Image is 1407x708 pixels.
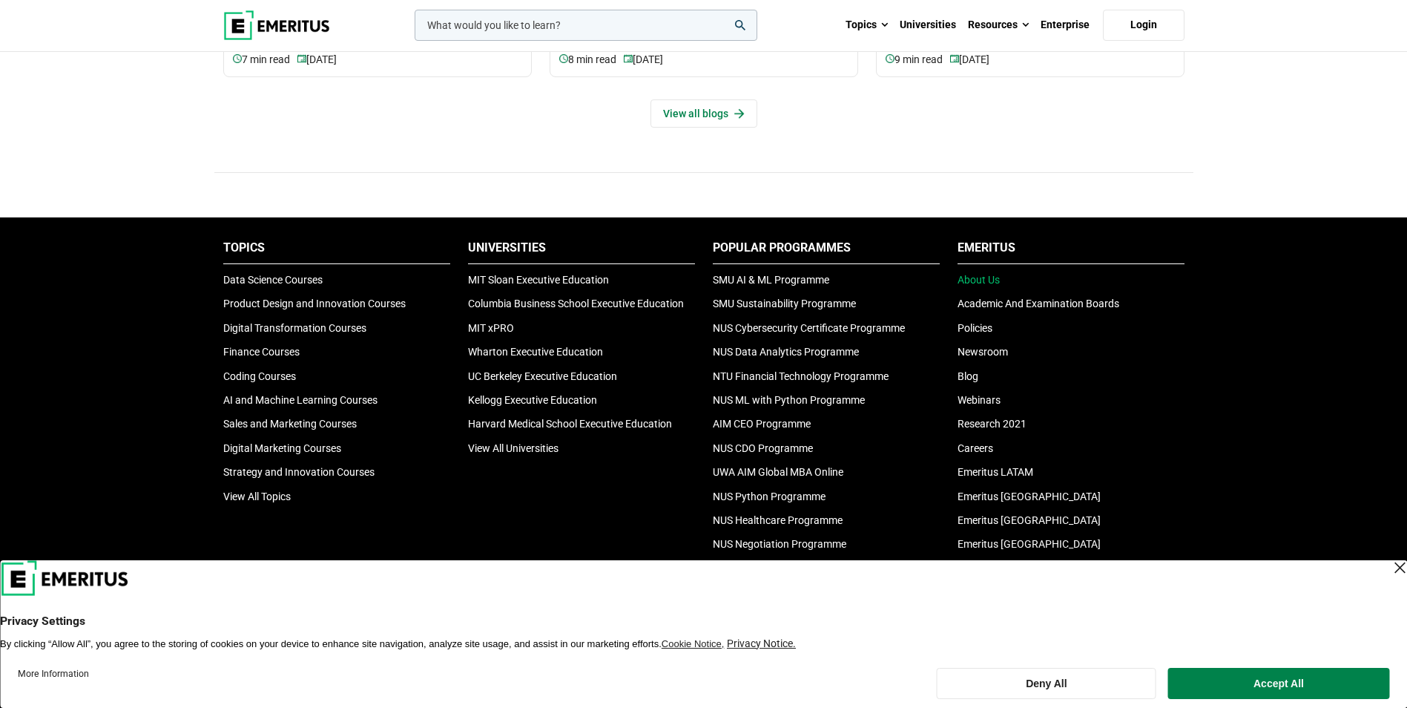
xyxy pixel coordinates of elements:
a: Emeritus [GEOGRAPHIC_DATA] [958,514,1101,526]
a: Kellogg Executive Education [468,394,597,406]
a: NUS Cybersecurity Certificate Programme [713,322,905,334]
a: MIT Sloan Executive Education [468,274,609,286]
a: UC Berkeley Executive Education [468,370,617,382]
a: Sales and Marketing Courses [223,418,357,430]
p: [DATE] [950,52,989,68]
a: Coding Courses [223,370,296,382]
a: View All Universities [468,442,558,454]
a: Digital Marketing Courses [223,442,341,454]
a: Policies [958,322,992,334]
a: Blog [958,370,978,382]
a: Digital Transformation Courses [223,322,366,334]
a: View all blogs [650,99,757,128]
p: 9 min read [886,52,950,68]
a: View All Topics [223,491,291,502]
img: video-views [624,54,633,63]
a: About Us [958,274,1000,286]
img: video-views [233,54,242,63]
a: NUS Python Programme [713,491,826,502]
p: [DATE] [297,52,337,68]
a: NUS Negotiation Programme [713,538,846,550]
a: Strategy and Innovation Courses [223,466,375,478]
a: Emeritus [GEOGRAPHIC_DATA] [958,538,1101,550]
a: Wharton Executive Education [468,346,603,358]
a: NTU Financial Technology Programme [713,370,889,382]
a: Webinars [958,394,1001,406]
a: SMU Sustainability Programme [713,298,856,309]
a: Research 2021 [958,418,1027,430]
a: Login [1103,10,1184,41]
img: video-views [886,54,894,63]
p: 7 min read [233,52,297,68]
a: Careers [958,442,993,454]
a: UWA AIM Global MBA Online [713,466,843,478]
img: video-views [297,54,306,63]
img: video-views [950,54,959,63]
a: Emeritus [GEOGRAPHIC_DATA] [958,491,1101,502]
input: woocommerce-product-search-field-0 [415,10,757,41]
a: Newsroom [958,346,1008,358]
a: NUS ML with Python Programme [713,394,865,406]
a: NUS Healthcare Programme [713,514,843,526]
a: Columbia Business School Executive Education [468,298,684,309]
img: video-views [559,54,568,63]
img: View all articles [734,108,745,119]
a: Academic And Examination Boards [958,298,1119,309]
p: 8 min read [559,52,624,68]
a: NUS Data Analytics Programme [713,346,859,358]
a: SMU AI & ML Programme [713,274,829,286]
p: [DATE] [624,52,663,68]
a: NUS CDO Programme [713,442,813,454]
a: Emeritus LATAM [958,466,1033,478]
a: Product Design and Innovation Courses [223,298,406,309]
a: AIM CEO Programme [713,418,811,430]
a: MIT xPRO [468,322,514,334]
a: Data Science Courses [223,274,323,286]
a: Harvard Medical School Executive Education [468,418,672,430]
a: Finance Courses [223,346,300,358]
a: AI and Machine Learning Courses [223,394,378,406]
